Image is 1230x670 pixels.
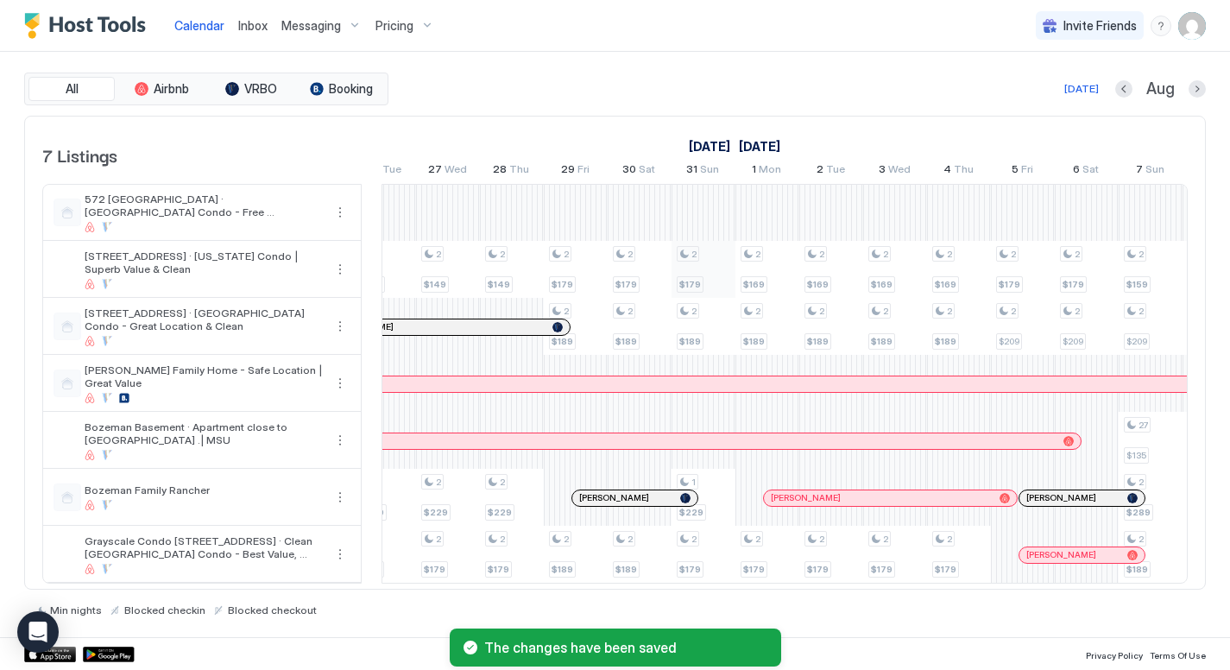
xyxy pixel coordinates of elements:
[1126,564,1148,575] span: $189
[85,250,323,275] span: [STREET_ADDRESS] · [US_STATE] Condo | Superb Value & Clean
[807,564,829,575] span: $179
[1075,249,1080,260] span: 2
[935,564,956,575] span: $179
[1021,162,1033,180] span: Fri
[759,162,781,180] span: Mon
[871,279,893,290] span: $169
[628,306,633,317] span: 2
[66,81,79,97] span: All
[85,420,323,446] span: Bozeman Basement · Apartment close to [GEOGRAPHIC_DATA] .| MSU
[755,249,760,260] span: 2
[615,336,637,347] span: $189
[819,534,824,545] span: 2
[489,159,533,184] a: August 28, 2025
[1082,162,1099,180] span: Sat
[500,534,505,545] span: 2
[807,279,829,290] span: $169
[330,259,350,280] button: More options
[615,279,637,290] span: $179
[879,162,886,180] span: 3
[935,336,956,347] span: $189
[85,363,323,389] span: [PERSON_NAME] Family Home - Safe Location | Great Value
[1026,549,1096,560] span: [PERSON_NAME]
[999,336,1019,347] span: $209
[628,534,633,545] span: 2
[244,81,277,97] span: VRBO
[54,427,81,454] div: listing image
[24,13,154,39] a: Host Tools Logo
[807,336,829,347] span: $189
[1151,16,1171,36] div: menu
[382,162,401,180] span: Tue
[509,162,529,180] span: Thu
[564,306,569,317] span: 2
[679,564,701,575] span: $179
[85,307,323,332] span: [STREET_ADDRESS] · [GEOGRAPHIC_DATA] Condo - Great Location & Clean
[883,534,888,545] span: 2
[330,544,350,565] div: menu
[488,279,510,290] span: $149
[85,534,323,560] span: Grayscale Condo [STREET_ADDRESS] · Clean [GEOGRAPHIC_DATA] Condo - Best Value, Great Sleep
[174,16,224,35] a: Calendar
[628,249,633,260] span: 2
[375,18,413,34] span: Pricing
[743,564,765,575] span: $179
[330,202,350,223] button: More options
[484,639,767,656] span: The changes have been saved
[577,162,590,180] span: Fri
[947,249,952,260] span: 2
[238,16,268,35] a: Inbox
[755,534,760,545] span: 2
[54,256,81,283] div: listing image
[1064,81,1099,97] div: [DATE]
[42,142,117,167] span: 7 Listings
[1063,279,1084,290] span: $179
[743,336,765,347] span: $189
[436,534,441,545] span: 2
[28,77,115,101] button: All
[1063,336,1083,347] span: $209
[1069,159,1103,184] a: September 6, 2025
[819,249,824,260] span: 2
[445,162,467,180] span: Wed
[1126,450,1146,461] span: $135
[939,159,978,184] a: September 4, 2025
[557,159,594,184] a: August 29, 2025
[935,279,956,290] span: $169
[639,162,655,180] span: Sat
[428,162,442,180] span: 27
[154,81,189,97] span: Airbnb
[330,316,350,337] button: More options
[747,159,785,184] a: September 1, 2025
[238,18,268,33] span: Inbox
[691,477,696,488] span: 1
[228,604,317,616] span: Blocked checkout
[552,279,573,290] span: $179
[362,159,406,184] a: August 26, 2025
[684,134,735,159] a: August 7, 2025
[1011,306,1016,317] span: 2
[174,18,224,33] span: Calendar
[682,159,723,184] a: August 31, 2025
[424,507,448,518] span: $229
[743,279,765,290] span: $169
[1139,249,1144,260] span: 2
[118,77,205,101] button: Airbnb
[752,162,756,180] span: 1
[85,484,323,496] span: Bozeman Family Rancher
[330,259,350,280] div: menu
[812,159,849,184] a: September 2, 2025
[54,540,81,568] div: listing image
[436,477,441,488] span: 2
[552,336,573,347] span: $189
[124,604,205,616] span: Blocked checkin
[424,159,471,184] a: August 27, 2025
[330,316,350,337] div: menu
[1012,162,1019,180] span: 5
[622,162,636,180] span: 30
[1139,306,1144,317] span: 2
[1145,162,1164,180] span: Sun
[883,306,888,317] span: 2
[330,373,350,394] div: menu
